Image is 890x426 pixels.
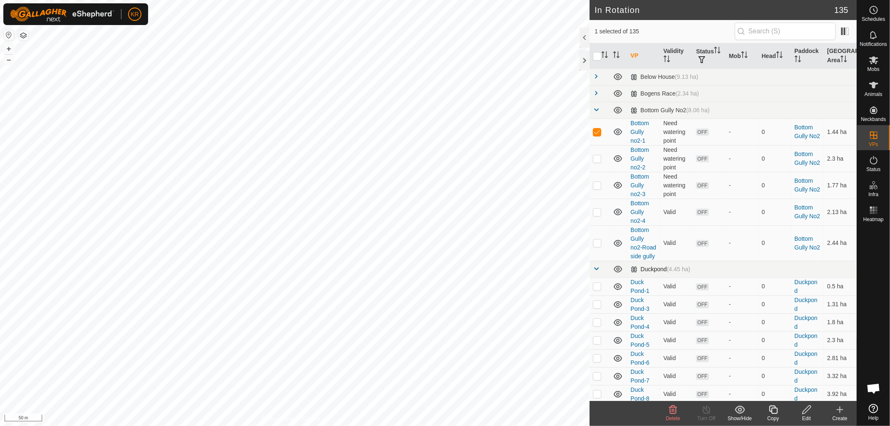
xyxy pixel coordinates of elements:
p-sorticon: Activate to sort [613,53,620,59]
span: Mobs [867,67,880,72]
p-sorticon: Activate to sort [714,48,721,55]
td: 0 [758,385,791,403]
a: Bottom Gully No2 [794,235,820,251]
td: 0 [758,313,791,331]
th: Validity [660,43,693,69]
a: Duckpond [794,315,817,330]
div: Show/Hide [723,415,756,422]
div: - [729,128,755,136]
div: - [729,318,755,327]
td: Valid [660,349,693,367]
div: Bottom Gully No2 [630,107,710,114]
td: 0 [758,118,791,145]
a: Bottom Gully No2 [794,177,820,193]
div: - [729,372,755,381]
td: 0 [758,145,791,172]
td: Valid [660,225,693,261]
a: Bottom Gully no2-4 [630,200,649,224]
span: Neckbands [861,117,886,122]
span: OFF [696,209,708,216]
div: Copy [756,415,790,422]
div: Edit [790,415,823,422]
a: Duck Pond-7 [630,368,649,384]
span: 135 [835,4,848,16]
td: 0 [758,295,791,313]
span: OFF [696,391,708,398]
a: Bottom Gully no2-3 [630,173,649,197]
td: 3.92 ha [824,385,857,403]
div: - [729,181,755,190]
button: Map Layers [18,30,28,40]
span: Schedules [862,17,885,22]
td: 1.31 ha [824,295,857,313]
td: Valid [660,295,693,313]
h2: In Rotation [595,5,835,15]
a: Help [857,401,890,424]
img: Gallagher Logo [10,7,114,22]
div: - [729,208,755,217]
td: 1.77 ha [824,172,857,199]
span: OFF [696,337,708,344]
div: - [729,300,755,309]
a: Duckpond [794,350,817,366]
span: (9.13 ha) [675,73,698,80]
a: Duckpond [794,386,817,402]
a: Duck Pond-4 [630,315,649,330]
td: Need watering point [660,118,693,145]
a: Bottom Gully No2 [794,124,820,139]
span: Infra [868,192,878,197]
td: 3.32 ha [824,367,857,385]
a: Duckpond [794,368,817,384]
div: Open chat [861,376,886,401]
a: Duck Pond-1 [630,279,649,294]
span: OFF [696,240,708,247]
button: Reset Map [4,30,14,40]
td: Valid [660,199,693,225]
a: Duck Pond-8 [630,386,649,402]
td: 2.44 ha [824,225,857,261]
span: Animals [865,92,882,97]
th: Mob [726,43,759,69]
span: Delete [666,416,681,421]
td: Need watering point [660,172,693,199]
p-sorticon: Activate to sort [794,57,801,63]
span: OFF [696,155,708,162]
th: VP [627,43,660,69]
p-sorticon: Activate to sort [776,53,783,59]
div: - [729,154,755,163]
a: Contact Us [303,415,328,423]
a: Bottom Gully No2 [794,204,820,219]
button: – [4,55,14,65]
td: 2.13 ha [824,199,857,225]
a: Bottom Gully no2-1 [630,120,649,144]
td: 0 [758,172,791,199]
div: Duckpond [630,266,690,273]
td: Need watering point [660,145,693,172]
td: 1.8 ha [824,313,857,331]
span: VPs [869,142,878,147]
td: 1.44 ha [824,118,857,145]
input: Search (S) [735,23,836,40]
td: 2.81 ha [824,349,857,367]
div: Turn Off [690,415,723,422]
a: Bottom Gully No2 [794,151,820,166]
th: Status [693,43,726,69]
span: (8.06 ha) [686,107,710,113]
span: OFF [696,283,708,290]
span: Status [866,167,880,172]
div: - [729,336,755,345]
span: OFF [696,373,708,380]
td: 0 [758,367,791,385]
span: Help [868,416,879,421]
td: 0 [758,349,791,367]
th: Head [758,43,791,69]
div: - [729,390,755,398]
span: Notifications [860,42,887,47]
span: (2.34 ha) [676,90,699,97]
p-sorticon: Activate to sort [741,53,748,59]
span: KR [131,10,139,19]
td: Valid [660,367,693,385]
div: Bogens Race [630,90,699,97]
div: - [729,354,755,363]
a: Duckpond [794,297,817,312]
